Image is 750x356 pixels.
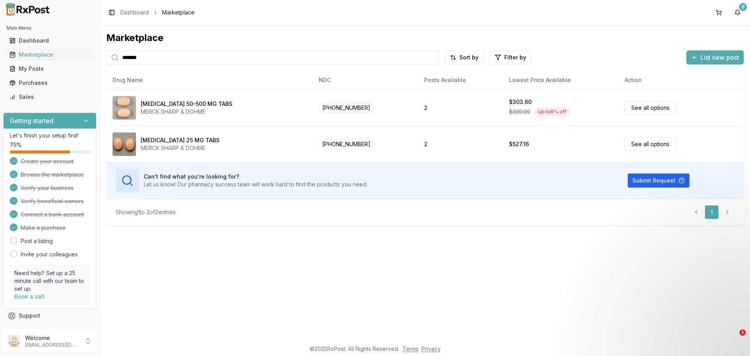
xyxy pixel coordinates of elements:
[21,197,84,205] span: Verify beneficial owners
[705,205,719,219] a: 1
[120,9,195,16] nav: breadcrumb
[21,224,66,232] span: Make a purchase
[21,171,84,179] span: Browse the marketplace
[700,53,739,62] span: List new post
[459,54,479,61] span: Sort by
[3,63,96,75] button: My Posts
[141,136,220,144] div: [MEDICAL_DATA] 25 MG TABS
[686,50,744,64] button: List new post
[112,96,136,120] img: Janumet 50-500 MG TABS
[534,107,571,116] div: Up to 8 % off
[6,48,93,62] a: Marketplace
[141,108,232,116] div: MERCK SHARP & DOHME
[6,62,93,76] a: My Posts
[6,34,93,48] a: Dashboard
[723,329,742,348] iframe: Intercom live chat
[3,309,96,323] button: Support
[739,329,746,336] span: 1
[9,51,90,59] div: Marketplace
[445,50,484,64] button: Sort by
[3,77,96,89] button: Purchases
[509,98,532,106] div: $303.60
[3,34,96,47] button: Dashboard
[3,48,96,61] button: Marketplace
[10,132,90,140] p: Let's finish your setup first!
[418,126,503,162] td: 2
[21,157,74,165] span: Create your account
[421,345,441,352] a: Privacy
[141,100,232,108] div: [MEDICAL_DATA] 50-500 MG TABS
[503,71,618,89] th: Lowest Price Available
[490,50,531,64] button: Filter by
[618,71,744,89] th: Action
[21,237,53,245] a: Post a listing
[10,116,54,125] h3: Getting started
[144,181,368,188] p: Let us know! Our pharmacy success team will work hard to find the products you need.
[9,37,90,45] div: Dashboard
[116,208,176,216] div: Showing 1 to 2 of 2 entries
[10,141,21,149] span: 75 %
[3,323,96,337] button: Feedback
[418,89,503,126] td: 2
[418,71,503,89] th: Posts Available
[112,132,136,156] img: Januvia 25 MG TABS
[6,76,93,90] a: Purchases
[162,9,195,16] span: Marketplace
[319,139,374,149] span: [PHONE_NUMBER]
[731,6,744,19] button: 8
[14,293,45,300] a: Book a call
[3,3,53,16] img: RxPost Logo
[141,144,220,152] div: MERCK SHARP & DOHME
[689,205,734,219] nav: pagination
[402,345,418,352] a: Terms
[144,173,368,181] h3: Can't find what you're looking for?
[312,71,418,89] th: NDC
[6,25,93,31] h2: Main Menu
[21,184,73,192] span: Verify your business
[9,79,90,87] div: Purchases
[509,108,530,116] span: $330.00
[21,250,78,258] a: Invite your colleagues
[686,54,744,62] a: List new post
[106,71,312,89] th: Drug Name
[625,137,676,151] a: See all options
[9,65,90,73] div: My Posts
[25,334,79,342] p: Welcome
[120,9,149,16] a: Dashboard
[319,102,374,113] span: [PHONE_NUMBER]
[509,140,529,148] div: $527.16
[3,91,96,103] button: Sales
[739,3,747,11] div: 8
[504,54,526,61] span: Filter by
[25,342,79,348] p: [EMAIL_ADDRESS][DOMAIN_NAME]
[8,335,20,347] img: User avatar
[9,93,90,101] div: Sales
[106,32,744,44] div: Marketplace
[14,269,85,293] p: Need help? Set up a 25 minute call with our team to set up.
[19,326,45,334] span: Feedback
[628,174,689,188] button: Submit Request
[6,90,93,104] a: Sales
[625,101,676,114] a: See all options
[21,211,84,218] span: Connect a bank account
